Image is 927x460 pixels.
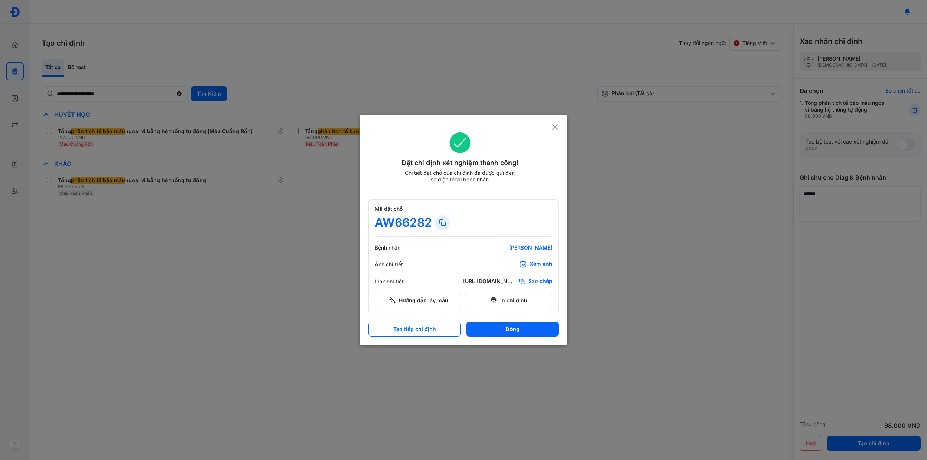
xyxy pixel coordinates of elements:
[401,170,518,183] div: Chi tiết đặt chỗ của chỉ định đã được gửi đến số điện thoại bệnh nhân
[375,278,419,285] div: Link chi tiết
[463,244,552,251] div: [PERSON_NAME]
[465,293,552,308] button: In chỉ định
[375,215,432,230] div: AW66282
[375,261,419,268] div: Ảnh chi tiết
[375,293,462,308] button: Hướng dẫn lấy mẫu
[530,261,552,268] div: Xem ảnh
[368,322,461,337] button: Tạo tiếp chỉ định
[368,158,552,168] div: Đặt chỉ định xét nghiệm thành công!
[375,206,552,212] div: Mã đặt chỗ
[466,322,559,337] button: Đóng
[375,244,419,251] div: Bệnh nhân
[463,278,515,285] div: [URL][DOMAIN_NAME]
[528,278,552,285] span: Sao chép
